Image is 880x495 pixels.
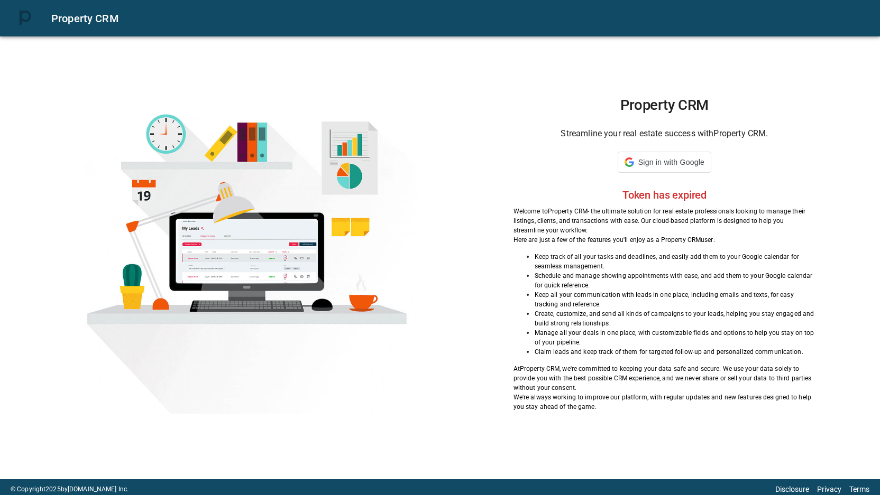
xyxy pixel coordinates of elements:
[514,207,816,235] p: Welcome to Property CRM - the ultimate solution for real estate professionals looking to manage t...
[514,393,816,412] p: We're always working to improve our platform, with regular updates and new features designed to h...
[618,152,711,173] div: Sign in with Google
[622,189,707,201] h2: Token has expired
[535,328,816,347] p: Manage all your deals in one place, with customizable fields and options to help you stay on top ...
[11,484,129,494] p: © Copyright 2025 by
[514,126,816,141] h6: Streamline your real estate success with Property CRM .
[514,364,816,393] p: At Property CRM , we're committed to keeping your data safe and secure. We use your data solely t...
[51,10,867,27] div: Property CRM
[817,485,841,493] a: Privacy
[775,485,809,493] a: Disclosure
[514,97,816,114] h1: Property CRM
[535,347,816,357] p: Claim leads and keep track of them for targeted follow-up and personalized communication.
[514,235,816,245] p: Here are just a few of the features you'll enjoy as a Property CRM user:
[535,309,816,328] p: Create, customize, and send all kinds of campaigns to your leads, helping you stay engaged and bu...
[535,271,816,290] p: Schedule and manage showing appointments with ease, and add them to your Google calendar for quic...
[535,290,816,309] p: Keep all your communication with leads in one place, including emails and texts, for easy trackin...
[849,485,869,493] a: Terms
[638,158,704,166] span: Sign in with Google
[68,485,129,493] a: [DOMAIN_NAME] Inc.
[535,252,816,271] p: Keep track of all your tasks and deadlines, and easily add them to your Google calendar for seaml...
